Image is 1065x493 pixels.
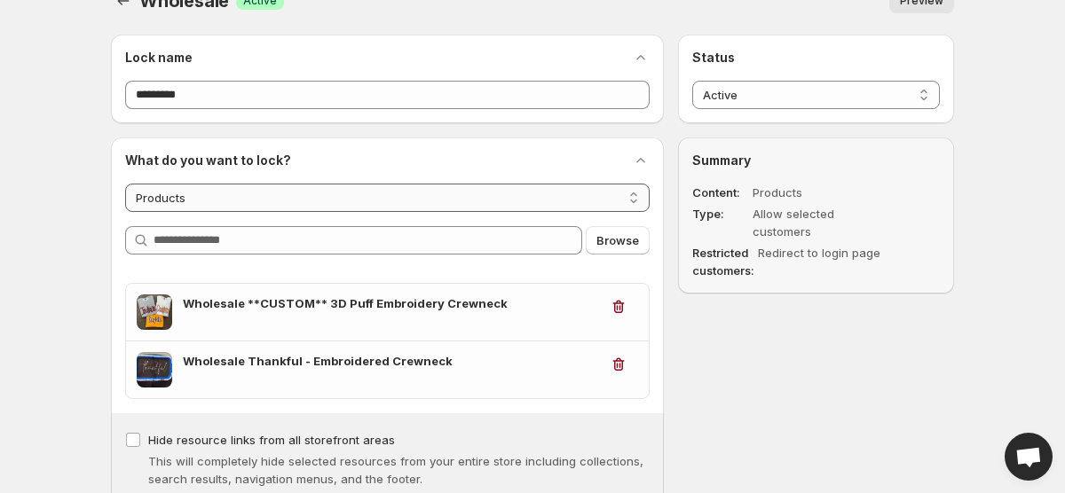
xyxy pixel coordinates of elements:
[148,433,395,447] span: Hide resource links from all storefront areas
[692,152,940,169] h2: Summary
[753,205,889,240] dd: Allow selected customers
[753,184,889,201] dd: Products
[692,49,940,67] h2: Status
[125,152,291,169] h2: What do you want to lock?
[692,184,749,201] dt: Content :
[692,244,754,279] dt: Restricted customers:
[1005,433,1053,481] div: Open chat
[692,205,749,240] dt: Type :
[125,49,193,67] h2: Lock name
[148,454,643,486] span: This will completely hide selected resources from your entire store including collections, search...
[758,244,895,279] dd: Redirect to login page
[596,231,639,249] span: Browse
[586,226,650,254] button: Browse
[183,352,599,370] h3: Wholesale Thankful - Embroidered Crewneck
[183,294,599,312] h3: Wholesale **CUSTOM** 3D Puff Embroidery Crewneck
